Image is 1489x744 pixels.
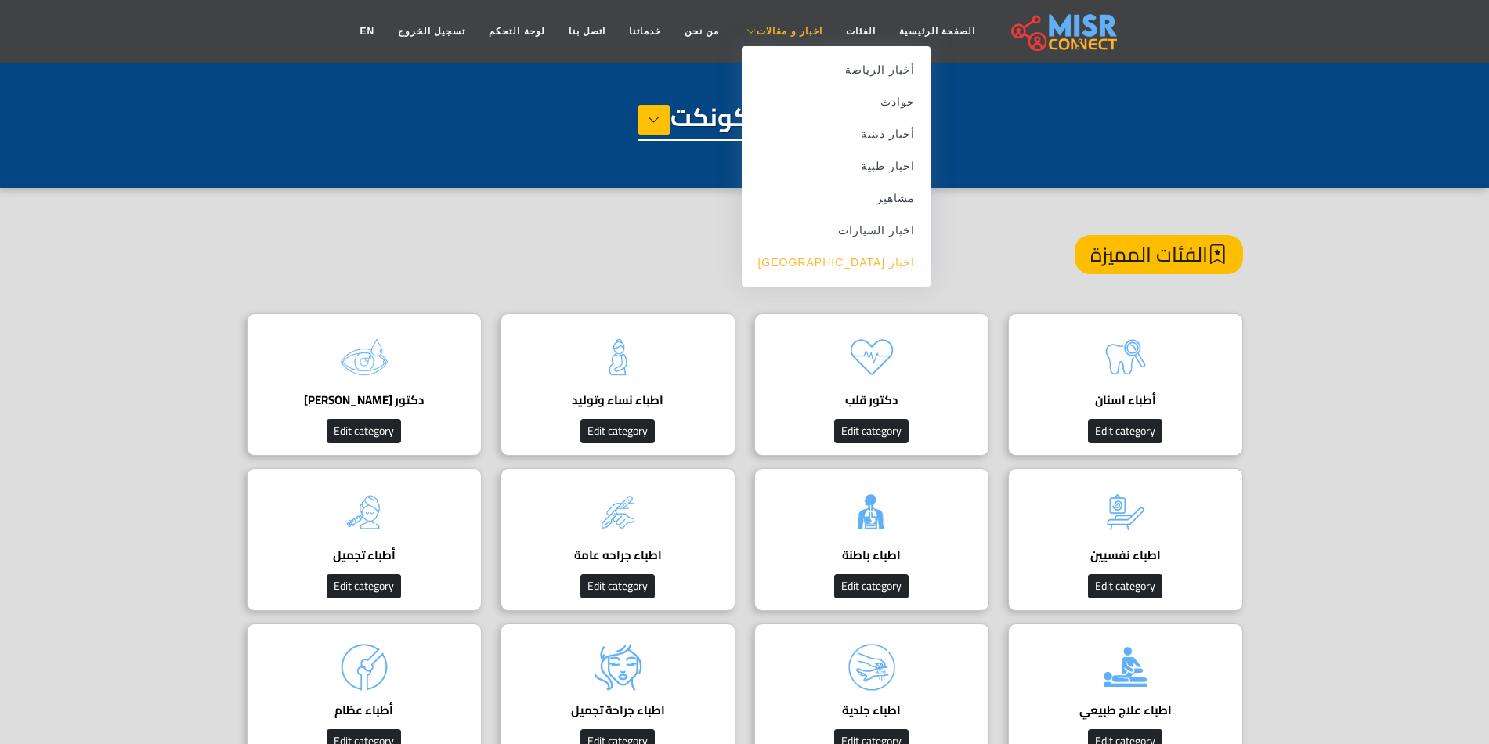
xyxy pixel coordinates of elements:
button: Edit category [580,419,655,443]
h4: اطباء باطنة [779,548,965,562]
a: اخبار [GEOGRAPHIC_DATA] [742,247,931,279]
button: Edit category [580,574,655,598]
h4: أطباء عظام [271,703,457,717]
h1: بحث مصر كونكت [638,102,852,141]
a: اخبار السيارات [742,215,931,247]
a: مشاهير [742,182,931,215]
img: k714wZmFaHWIHbCst04N.png [1094,326,1157,388]
a: اخبار و مقالات [731,16,834,46]
h4: اطباء علاج طبيعي [1032,703,1219,717]
a: الفئات [834,16,887,46]
a: اطباء باطنة Edit category [745,468,999,611]
button: Edit category [834,574,909,598]
h4: أطباء تجميل [271,548,457,562]
button: Edit category [327,574,401,598]
button: Edit category [834,419,909,443]
img: pfAWvOfsRsa0Gymt6gRE.png [840,481,903,544]
img: tQBIxbFzDjHNxea4mloJ.png [587,326,649,388]
a: EN [348,16,386,46]
h4: الفئات المميزة [1075,235,1243,274]
button: Edit category [1088,419,1162,443]
a: أطباء تجميل Edit category [237,468,491,611]
h4: اطباء نساء وتوليد [525,393,711,407]
h4: دكتور [PERSON_NAME] [271,393,457,407]
a: خدماتنا [617,16,673,46]
a: اتصل بنا [557,16,617,46]
a: دكتور [PERSON_NAME] Edit category [237,313,491,456]
a: اطباء جراحه عامة Edit category [491,468,745,611]
img: wzNEwxv3aCzPUCYeW7v7.png [1094,481,1157,544]
h4: اطباء جراحة تجميل [525,703,711,717]
img: DjGqZLWENc0VUGkVFVvU.png [333,481,396,544]
img: K7lclmEhOOGQ4fIIXkmg.png [333,636,396,699]
img: O3vASGqC8OE0Zbp7R2Y3.png [333,326,396,388]
a: الصفحة الرئيسية [887,16,987,46]
a: أطباء اسنان Edit category [999,313,1252,456]
h4: اطباء جراحه عامة [525,548,711,562]
a: أخبار دينية [742,118,931,150]
a: اخبار طبية [742,150,931,182]
a: اطباء نساء وتوليد Edit category [491,313,745,456]
button: Edit category [327,419,401,443]
h4: اطباء جلدية [779,703,965,717]
h4: أطباء اسنان [1032,393,1219,407]
a: تسجيل الخروج [386,16,477,46]
a: اطباء نفسيين Edit category [999,468,1252,611]
a: لوحة التحكم [477,16,556,46]
a: أخبار الرياضة [742,54,931,86]
h4: اطباء نفسيين [1032,548,1219,562]
a: دكتور قلب Edit category [745,313,999,456]
h4: دكتور قلب [779,393,965,407]
a: من نحن [673,16,731,46]
img: main.misr_connect [1011,12,1116,51]
img: Oi1DZGDTXfHRQb1rQtXk.png [587,481,649,544]
img: yMMdmRz7uG575B6r1qC8.png [587,636,649,699]
span: اخبار و مقالات [757,24,822,38]
button: Edit category [1088,574,1162,598]
img: hWxcuLC5XSYMg4jBQuTo.png [840,636,903,699]
img: QNHokBW5vrPUdimAHhBQ.png [1094,636,1157,699]
a: حوادث [742,86,931,118]
img: kQgAgBbLbYzX17DbAKQs.png [840,326,903,388]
